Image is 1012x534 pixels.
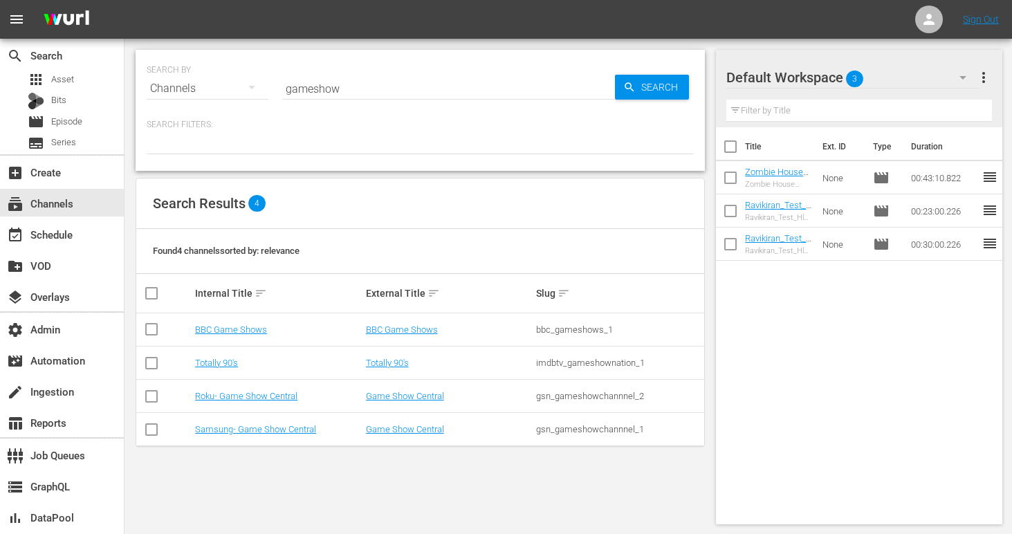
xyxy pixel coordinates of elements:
span: reorder [982,202,998,219]
a: Ravikiran_Test_Hlsv2_Seg_30mins_Duration [745,233,811,264]
span: Episode [51,115,82,129]
a: Game Show Central [366,391,444,401]
th: Title [745,127,814,166]
td: 00:30:00.226 [905,228,982,261]
span: sort [255,287,267,300]
span: sort [427,287,440,300]
span: table_chart [7,415,24,432]
span: GraphQL [7,479,24,495]
span: Episode [873,203,890,219]
span: menu [8,11,25,28]
span: Search [7,48,24,64]
div: Slug [536,285,702,302]
span: sort [558,287,570,300]
span: Episode [873,236,890,252]
th: Duration [903,127,986,166]
td: 00:23:00.226 [905,194,982,228]
button: Search [615,75,689,100]
span: Channels [7,196,24,212]
span: 3 [846,64,863,93]
span: reorder [982,235,998,252]
span: add_box [7,165,24,181]
span: Asset [51,73,74,86]
span: Admin [7,322,24,338]
span: VOD [7,258,24,275]
p: Search Filters: [147,119,694,131]
img: ans4CAIJ8jUAAAAAAAAAAAAAAAAAAAAAAAAgQb4GAAAAAAAAAAAAAAAAAAAAAAAAJMjXAAAAAAAAAAAAAAAAAAAAAAAAgAT5G... [33,3,100,36]
td: None [817,161,867,194]
span: Series [51,136,76,149]
div: bbc_gameshows_1 [536,324,702,335]
span: Automation [7,353,24,369]
span: 4 [248,195,266,212]
th: Type [865,127,903,166]
div: Internal Title [195,285,361,302]
div: gsn_gameshowchannnel_2 [536,391,702,401]
span: Asset [28,71,44,88]
span: more_vert [975,69,992,86]
button: more_vert [975,61,992,94]
a: Roku- Game Show Central [195,391,297,401]
span: Overlays [7,289,24,306]
span: Bits [51,93,66,107]
th: Ext. ID [814,127,865,166]
div: Bits [28,93,44,109]
span: Episode [28,113,44,130]
a: BBC Game Shows [366,324,438,335]
span: Job Queues [7,448,24,464]
td: None [817,194,867,228]
div: imdbtv_gameshownation_1 [536,358,702,368]
span: Search [636,75,689,100]
a: Samsung- Game Show Central [195,424,316,434]
div: Ravikiran_Test_Hlsv2_Seg [745,213,811,222]
div: Ravikiran_Test_Hlsv2_Seg_30mins_Duration [745,246,811,255]
div: Channels [147,69,268,108]
span: DataPool [7,510,24,526]
span: Schedule [7,227,24,243]
span: Ingestion [7,384,24,400]
span: reorder [982,169,998,185]
span: Search Results [153,195,246,212]
span: Series [28,135,44,151]
span: Episode [873,169,890,186]
a: Totally 90's [366,358,409,368]
td: None [817,228,867,261]
div: Default Workspace [726,58,979,97]
a: Sign Out [963,14,999,25]
a: Zombie House Flipping: Ranger Danger [745,167,809,198]
div: gsn_gameshowchannnel_1 [536,424,702,434]
a: BBC Game Shows [195,324,267,335]
div: External Title [366,285,532,302]
span: Found 4 channels sorted by: relevance [153,246,300,256]
div: Zombie House Flipping: Ranger Danger [745,180,811,189]
a: Game Show Central [366,424,444,434]
a: Ravikiran_Test_Hlsv2_Seg [745,200,811,221]
td: 00:43:10.822 [905,161,982,194]
a: Totally 90's [195,358,238,368]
